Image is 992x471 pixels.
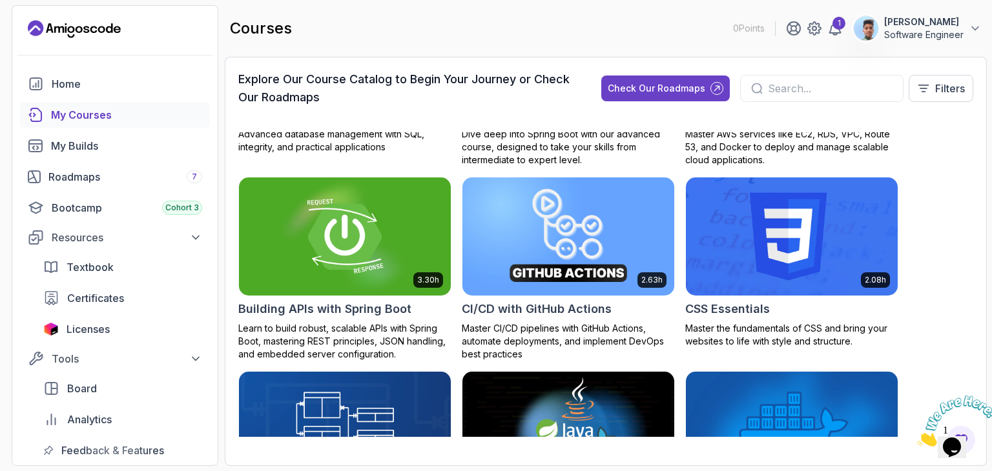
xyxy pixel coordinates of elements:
[67,290,124,306] span: Certificates
[192,172,197,182] span: 7
[462,322,675,361] p: Master CI/CD pipelines with GitHub Actions, automate deployments, and implement DevOps best pract...
[5,5,85,56] img: Chat attention grabber
[827,21,843,36] a: 1
[43,323,59,336] img: jetbrains icon
[36,285,210,311] a: certificates
[685,322,898,348] p: Master the fundamentals of CSS and bring your websites to life with style and structure.
[20,195,210,221] a: bootcamp
[909,75,973,102] button: Filters
[935,81,965,96] p: Filters
[912,390,992,452] iframe: chat widget
[733,22,765,35] p: 0 Points
[36,406,210,432] a: analytics
[20,347,210,370] button: Tools
[832,17,845,30] div: 1
[28,19,121,39] a: Landing page
[238,128,451,154] p: Advanced database management with SQL, integrity, and practical applications
[5,5,10,16] span: 1
[52,76,202,92] div: Home
[462,128,675,166] p: Dive deep into Spring Boot with our advanced course, designed to take your skills from intermedia...
[52,351,202,366] div: Tools
[67,412,112,427] span: Analytics
[67,321,110,337] span: Licenses
[685,300,770,318] h2: CSS Essentials
[67,259,114,275] span: Textbook
[608,82,705,95] div: Check Our Roadmaps
[48,169,202,185] div: Roadmaps
[685,128,898,166] p: Master AWS services like EC2, RDS, VPC, Route 53, and Docker to deploy and manage scalable cloud ...
[36,376,210,401] a: board
[51,138,202,154] div: My Builds
[686,177,898,296] img: CSS Essentials card
[165,203,199,213] span: Cohort 3
[20,71,210,97] a: home
[20,164,210,190] a: roadmaps
[865,275,886,285] p: 2.08h
[854,16,878,41] img: user profile image
[601,75,730,101] button: Check Our Roadmaps
[36,437,210,463] a: feedback
[462,177,675,361] a: CI/CD with GitHub Actions card2.63hCI/CD with GitHub ActionsMaster CI/CD pipelines with GitHub Ac...
[238,322,451,361] p: Learn to build robust, scalable APIs with Spring Boot, mastering REST principles, JSON handling, ...
[417,275,439,285] p: 3.30h
[52,230,202,245] div: Resources
[61,443,164,458] span: Feedback & Features
[641,275,663,285] p: 2.63h
[234,174,456,299] img: Building APIs with Spring Boot card
[36,254,210,280] a: textbook
[462,300,612,318] h2: CI/CD with GitHub Actions
[238,177,451,361] a: Building APIs with Spring Boot card3.30hBuilding APIs with Spring BootLearn to build robust, scal...
[462,177,674,296] img: CI/CD with GitHub Actions card
[238,300,411,318] h2: Building APIs with Spring Boot
[67,381,97,396] span: Board
[768,81,893,96] input: Search...
[853,15,982,41] button: user profile image[PERSON_NAME]Software Engineer
[238,70,578,106] h3: Explore Our Course Catalog to Begin Your Journey or Check Our Roadmaps
[20,133,210,159] a: builds
[685,177,898,348] a: CSS Essentials card2.08hCSS EssentialsMaster the fundamentals of CSS and bring your websites to l...
[230,18,292,39] h2: courses
[884,15,964,28] p: [PERSON_NAME]
[51,107,202,123] div: My Courses
[20,226,210,249] button: Resources
[20,102,210,128] a: courses
[884,28,964,41] p: Software Engineer
[52,200,202,215] div: Bootcamp
[36,316,210,342] a: licenses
